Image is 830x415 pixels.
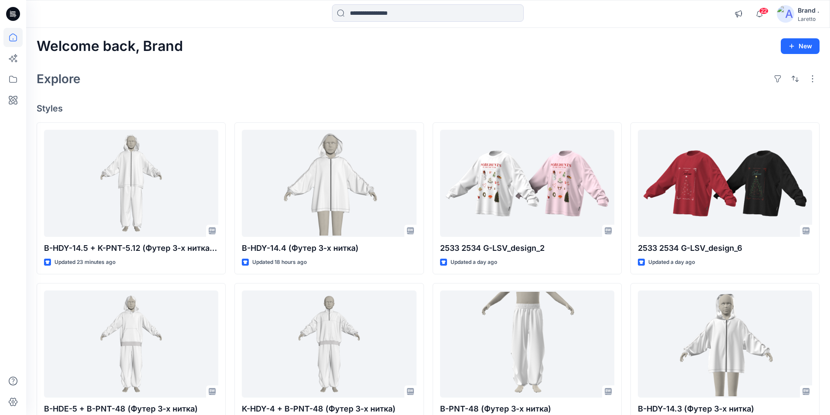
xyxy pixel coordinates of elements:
a: B-HDY-14.3 (Футер 3-х нитка) [638,290,812,398]
button: New [781,38,820,54]
p: Updated a day ago [648,258,695,267]
p: B-HDY-14.4 (Футер 3-х нитка) [242,242,416,254]
a: 2533 2534 G-LSV_design_6 [638,130,812,237]
p: Updated 23 minutes ago [54,258,115,267]
div: Laretto [798,16,819,22]
div: Brand . [798,5,819,16]
a: B-PNT-48 (Футер 3-х нитка) [440,290,614,398]
a: K-HDY-4 + B-PNT-48 (Футер 3-х нитка) [242,290,416,398]
p: B-PNT-48 (Футер 3-х нитка) [440,403,614,415]
p: Updated 18 hours ago [252,258,307,267]
a: B-HDY-14.4 (Футер 3-х нитка) [242,130,416,237]
img: avatar [777,5,794,23]
p: B-HDY-14.3 (Футер 3-х нитка) [638,403,812,415]
h2: Welcome back, Brand [37,38,183,54]
p: Updated a day ago [451,258,497,267]
p: 2533 2534 G-LSV_design_2 [440,242,614,254]
h2: Explore [37,72,81,86]
a: B-HDY-14.5 + K-PNT-5.12 (Футер 3-х нитка петля) [44,130,218,237]
p: B-HDY-14.5 + K-PNT-5.12 (Футер 3-х нитка петля) [44,242,218,254]
p: B-HDE-5 + B-PNT-48 (Футер 3-х нитка) [44,403,218,415]
a: 2533 2534 G-LSV_design_2 [440,130,614,237]
h4: Styles [37,103,820,114]
a: B-HDE-5 + B-PNT-48 (Футер 3-х нитка) [44,290,218,398]
span: 22 [759,7,769,14]
p: 2533 2534 G-LSV_design_6 [638,242,812,254]
p: K-HDY-4 + B-PNT-48 (Футер 3-х нитка) [242,403,416,415]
